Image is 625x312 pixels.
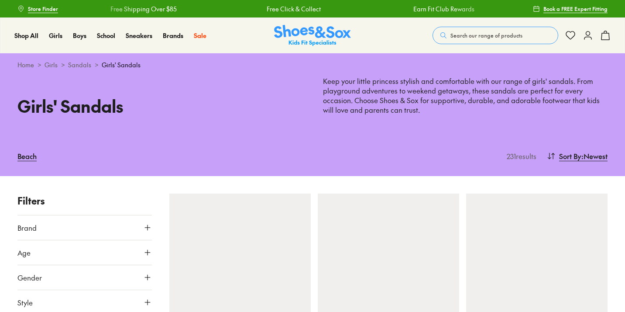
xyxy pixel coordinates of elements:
[17,222,37,233] span: Brand
[17,94,302,118] h1: Girls' Sandals
[45,60,58,69] a: Girls
[274,25,351,46] img: SNS_Logo_Responsive.svg
[28,5,58,13] span: Store Finder
[533,1,608,17] a: Book a FREE Expert Fitting
[49,31,62,40] a: Girls
[17,60,608,69] div: > > >
[17,60,34,69] a: Home
[17,247,31,258] span: Age
[559,151,581,161] span: Sort By
[543,5,608,13] span: Book a FREE Expert Fitting
[194,31,206,40] a: Sale
[97,31,115,40] a: School
[14,31,38,40] a: Shop All
[17,265,152,290] button: Gender
[581,151,608,161] span: : Newest
[163,31,183,40] a: Brands
[73,31,86,40] a: Boys
[102,60,141,69] span: Girls' Sandals
[110,4,177,14] a: Free Shipping Over $85
[450,31,522,39] span: Search our range of products
[433,27,558,44] button: Search our range of products
[323,76,608,115] p: Keep your little princess stylish and comfortable with our range of girls' sandals. From playgrou...
[68,60,91,69] a: Sandals
[274,25,351,46] a: Shoes & Sox
[17,146,37,166] a: Beach
[17,215,152,240] button: Brand
[17,1,58,17] a: Store Finder
[17,240,152,265] button: Age
[267,4,321,14] a: Free Click & Collect
[413,4,474,14] a: Earn Fit Club Rewards
[17,272,42,283] span: Gender
[17,194,152,208] p: Filters
[503,151,536,161] p: 231 results
[547,146,608,166] button: Sort By:Newest
[126,31,152,40] a: Sneakers
[17,297,33,308] span: Style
